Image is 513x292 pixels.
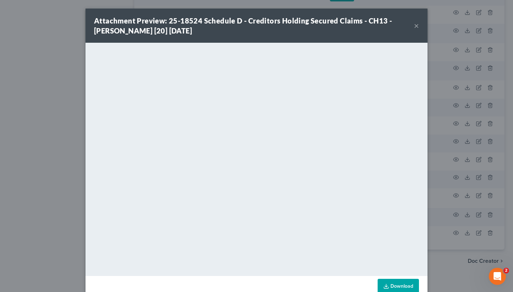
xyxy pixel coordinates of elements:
[85,43,427,274] iframe: <object ng-attr-data='[URL][DOMAIN_NAME]' type='application/pdf' width='100%' height='650px'></ob...
[94,16,392,35] strong: Attachment Preview: 25-18524 Schedule D - Creditors Holding Secured Claims - CH13 - [PERSON_NAME]...
[489,268,506,285] iframe: Intercom live chat
[414,21,419,30] button: ×
[503,268,509,273] span: 2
